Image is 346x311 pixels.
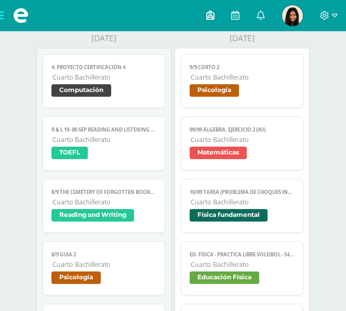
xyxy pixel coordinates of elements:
[52,73,156,82] span: Cuarto Bachillerato
[43,54,165,108] a: 4. Proyecto Certificación 4Cuarto BachilleratoComputación
[190,209,268,222] span: Física fundamental
[43,179,165,233] a: 8/9 The Cemetery of Forgotten books reading in TEAMSCuarto BachilleratoReading and Writing
[43,116,165,171] a: R & L 19- 08-sep Reading and Listening Study GuideCuarto BachilleratoTOEFL
[51,271,101,284] span: Psicología
[190,271,259,284] span: Educación Física
[51,251,156,258] span: 8/9 Guia 2
[51,84,111,97] span: Computación
[51,147,88,159] span: TOEFL
[51,209,134,222] span: Reading and Writing
[190,64,294,71] span: 9/9 Corto 2
[190,147,247,159] span: Matemáticas
[52,198,156,206] span: Cuarto Bachillerato
[190,189,294,196] span: 10/09 Tarea (Problema de choques inelásticos)
[181,179,303,233] a: 10/09 Tarea (Problema de choques inelásticos)Cuarto BachilleratoFísica fundamental
[191,198,294,206] span: Cuarto Bachillerato
[181,54,303,108] a: 9/9 Corto 2Cuarto BachilleratoPsicología
[175,33,310,44] div: [DATE]
[191,73,294,82] span: Cuarto Bachillerato
[51,64,156,71] span: 4. Proyecto Certificación 4
[43,241,165,295] a: 8/9 Guia 2Cuarto BachilleratoPsicología
[51,126,156,133] span: R & L 19- 08-sep Reading and Listening Study Guide
[190,84,239,97] span: Psicología
[190,251,294,258] span: Ed. Física - PRACTICA LIBRE Voleibol - S4C1
[190,126,294,133] span: 09/09 ÁLGEBRA. Ejercicio 2 (4U)
[191,260,294,269] span: Cuarto Bachillerato
[52,260,156,269] span: Cuarto Bachillerato
[52,135,156,144] span: Cuarto Bachillerato
[36,33,171,44] div: [DATE]
[51,189,156,196] span: 8/9 The Cemetery of Forgotten books reading in TEAMS
[181,116,303,171] a: 09/09 ÁLGEBRA. Ejercicio 2 (4U)Cuarto BachilleratoMatemáticas
[191,135,294,144] span: Cuarto Bachillerato
[181,241,303,295] a: Ed. Física - PRACTICA LIBRE Voleibol - S4C1Cuarto BachilleratoEducación Física
[282,5,303,26] img: b3a8aefbe2e94f7df0e575cc79ce3014.png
